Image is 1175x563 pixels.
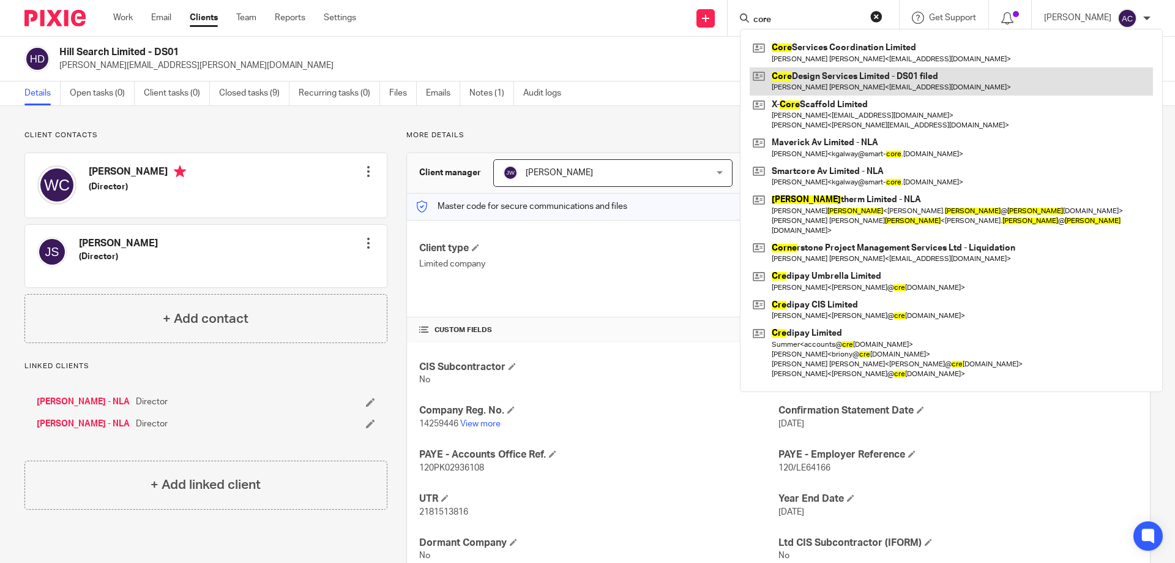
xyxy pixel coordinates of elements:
a: Closed tasks (9) [219,81,289,105]
span: 120/LE64166 [778,464,830,472]
h4: PAYE - Accounts Office Ref. [419,448,778,461]
span: Get Support [929,13,976,22]
h4: [PERSON_NAME] [79,237,158,250]
img: svg%3E [503,165,518,180]
span: No [778,551,789,560]
a: Work [113,12,133,24]
h4: + Add contact [163,309,248,328]
h4: CIS Subcontractor [419,361,778,374]
a: Settings [324,12,356,24]
img: svg%3E [1117,9,1137,28]
span: Director [136,418,168,430]
span: [DATE] [778,508,804,516]
span: Director [136,396,168,408]
p: [PERSON_NAME][EMAIL_ADDRESS][PERSON_NAME][DOMAIN_NAME] [59,59,984,72]
a: Audit logs [523,81,570,105]
a: View more [460,420,501,428]
a: Files [389,81,417,105]
h4: PAYE - Employer Reference [778,448,1138,461]
span: [DATE] [778,420,804,428]
h4: Ltd CIS Subcontractor (IFORM) [778,537,1138,550]
p: Master code for secure communications and files [416,200,627,213]
p: More details [406,130,1151,140]
span: 2181513816 [419,508,468,516]
a: Email [151,12,171,24]
a: Clients [190,12,218,24]
h4: Year End Date [778,493,1138,505]
h5: (Director) [89,181,186,193]
a: Notes (1) [469,81,514,105]
h4: Dormant Company [419,537,778,550]
span: 14259446 [419,420,458,428]
p: [PERSON_NAME] [1044,12,1111,24]
a: [PERSON_NAME] - NLA [37,396,130,408]
a: Details [24,81,61,105]
a: Open tasks (0) [70,81,135,105]
button: Clear [870,10,882,23]
img: svg%3E [37,165,76,205]
span: No [419,551,430,560]
input: Search [752,15,862,26]
img: Pixie [24,10,86,26]
h4: CUSTOM FIELDS [419,325,778,335]
h4: UTR [419,493,778,505]
img: svg%3E [24,46,50,72]
h4: Company Reg. No. [419,404,778,417]
p: Limited company [419,258,778,270]
a: Client tasks (0) [144,81,210,105]
img: svg%3E [37,237,67,266]
a: Reports [275,12,305,24]
i: Primary [174,165,186,178]
h5: (Director) [79,251,158,263]
a: Recurring tasks (0) [299,81,380,105]
span: No [419,376,430,384]
h2: Hill Search Limited - DS01 [59,46,799,59]
h4: [PERSON_NAME] [89,165,186,181]
h4: Confirmation Statement Date [778,404,1138,417]
a: Team [236,12,256,24]
h4: Client type [419,242,778,255]
a: Emails [426,81,460,105]
h3: Client manager [419,167,481,179]
p: Linked clients [24,361,387,371]
a: [PERSON_NAME] - NLA [37,418,130,430]
p: Client contacts [24,130,387,140]
h4: + Add linked client [151,475,261,494]
span: 120PK02936108 [419,464,484,472]
span: [PERSON_NAME] [526,168,593,177]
